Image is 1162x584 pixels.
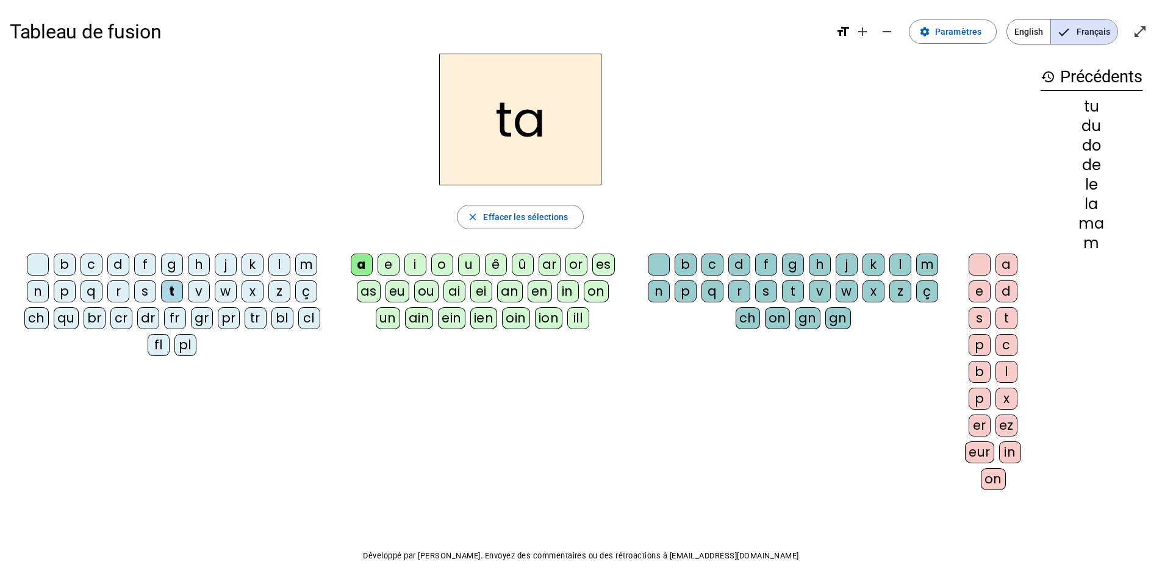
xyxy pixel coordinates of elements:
div: gn [825,307,851,329]
div: ain [405,307,434,329]
div: x [242,280,264,302]
div: j [836,254,858,276]
div: u [458,254,480,276]
div: ç [295,280,317,302]
div: dr [137,307,159,329]
mat-icon: close [467,212,478,223]
div: l [995,361,1017,383]
div: x [995,388,1017,410]
div: o [431,254,453,276]
div: bl [271,307,293,329]
div: n [648,280,670,302]
div: m [1041,236,1142,251]
div: er [969,415,991,436]
div: k [242,254,264,276]
div: du [1041,119,1142,134]
button: Augmenter la taille de la police [850,20,875,44]
h1: Tableau de fusion [10,12,826,51]
mat-icon: add [855,24,870,39]
mat-icon: history [1041,69,1055,84]
div: n [27,280,49,302]
div: pr [218,307,240,329]
div: z [268,280,290,302]
p: Développé par [PERSON_NAME]. Envoyez des commentaires ou des rétroactions à [EMAIL_ADDRESS][DOMAI... [10,549,1152,563]
div: fl [148,334,170,356]
div: gr [191,307,213,329]
span: Effacer les sélections [483,210,568,224]
div: g [782,254,804,276]
button: Effacer les sélections [457,205,583,229]
div: ion [535,307,563,329]
div: z [889,280,911,302]
button: Paramètres [909,20,997,44]
div: in [999,441,1021,463]
div: v [809,280,831,302]
div: t [161,280,183,302]
mat-button-toggle-group: Language selection [1006,19,1118,45]
div: tu [1041,99,1142,114]
mat-icon: format_size [836,24,850,39]
div: br [84,307,106,329]
div: cl [298,307,320,329]
div: or [565,254,587,276]
div: a [351,254,373,276]
div: m [295,254,317,276]
div: ma [1041,216,1142,231]
button: Entrer en plein écran [1128,20,1152,44]
div: ê [485,254,507,276]
div: h [809,254,831,276]
div: ill [567,307,589,329]
div: d [995,280,1017,302]
div: eu [386,280,409,302]
div: c [81,254,102,276]
span: Paramètres [935,24,981,39]
div: p [969,388,991,410]
div: l [268,254,290,276]
h3: Précédents [1041,63,1142,91]
div: oin [502,307,530,329]
div: ei [470,280,492,302]
div: û [512,254,534,276]
div: tr [245,307,267,329]
div: q [701,280,723,302]
div: ai [443,280,465,302]
div: de [1041,158,1142,173]
div: t [782,280,804,302]
div: d [728,254,750,276]
mat-icon: settings [919,26,930,37]
div: b [969,361,991,383]
div: eur [965,441,994,463]
div: ou [414,280,439,302]
div: q [81,280,102,302]
div: t [995,307,1017,329]
div: le [1041,177,1142,192]
div: do [1041,138,1142,153]
div: un [376,307,400,329]
div: s [134,280,156,302]
div: an [497,280,523,302]
h2: ta [439,54,601,185]
div: la [1041,197,1142,212]
div: x [863,280,884,302]
div: as [357,280,381,302]
div: c [995,334,1017,356]
div: es [592,254,615,276]
div: cr [110,307,132,329]
mat-icon: open_in_full [1133,24,1147,39]
div: on [765,307,790,329]
div: a [995,254,1017,276]
span: Français [1051,20,1117,44]
div: p [969,334,991,356]
div: p [54,280,76,302]
mat-icon: remove [880,24,894,39]
div: pl [174,334,196,356]
div: f [755,254,777,276]
div: r [728,280,750,302]
div: e [969,280,991,302]
div: v [188,280,210,302]
div: b [54,254,76,276]
div: in [557,280,579,302]
div: on [981,468,1006,490]
div: ez [995,415,1017,436]
div: ch [24,307,49,329]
